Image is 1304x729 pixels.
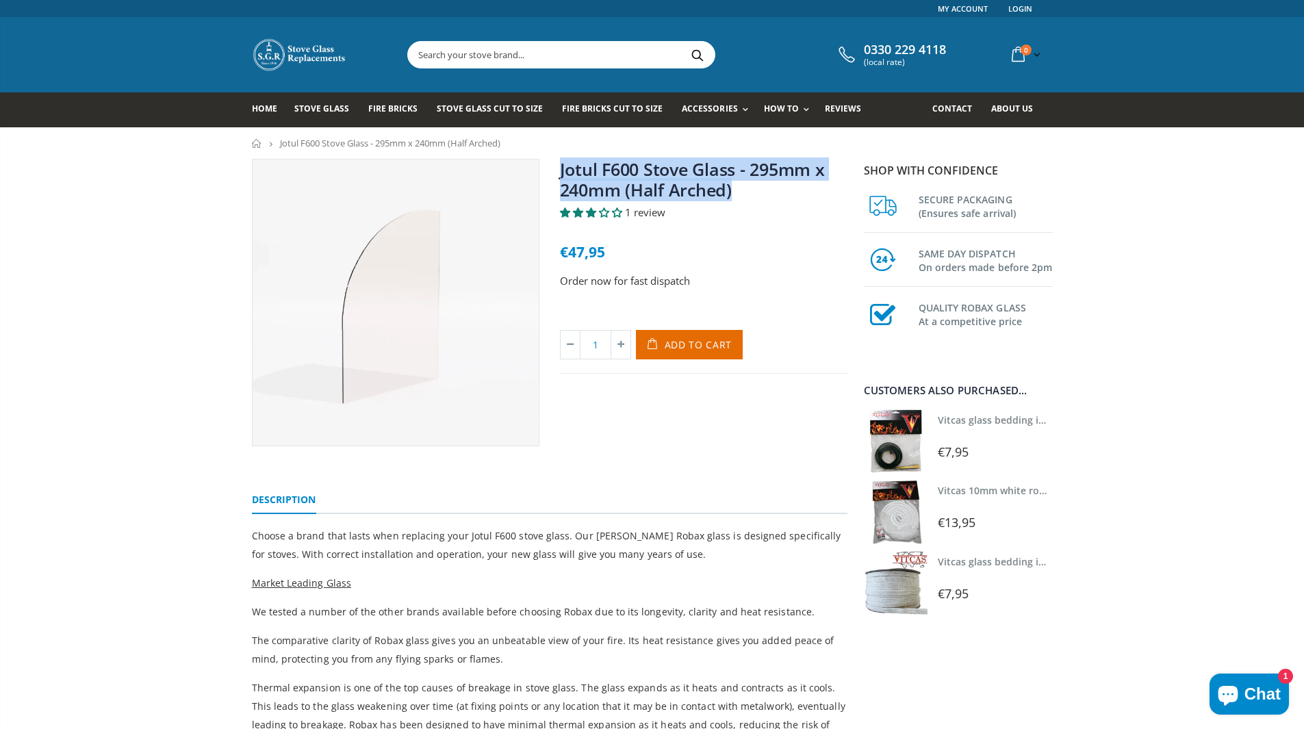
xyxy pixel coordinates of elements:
[252,103,277,114] span: Home
[560,157,825,201] a: Jotul F600 Stove Glass - 295mm x 240mm (Half Arched)
[252,576,351,589] span: Market Leading Glass
[825,103,861,114] span: Reviews
[294,103,349,114] span: Stove Glass
[919,298,1053,329] h3: QUALITY ROBAX GLASS At a competitive price
[682,42,713,68] button: Search
[560,242,605,261] span: €47,95
[252,605,815,618] span: We tested a number of the other brands available before choosing Robax due to its longevity, clar...
[252,38,348,72] img: Stove Glass Replacement
[825,92,871,127] a: Reviews
[938,555,1229,568] a: Vitcas glass bedding in tape - 2mm x 15mm x 2 meters (White)
[864,42,946,57] span: 0330 229 4118
[252,487,316,514] a: Description
[252,139,262,148] a: Home
[682,92,754,127] a: Accessories
[991,92,1043,127] a: About us
[252,634,834,665] span: The comparative clarity of Robax glass gives you an unbeatable view of your fire. Its heat resist...
[919,244,1053,274] h3: SAME DAY DISPATCH On orders made before 2pm
[919,190,1053,220] h3: SECURE PACKAGING (Ensures safe arrival)
[1205,674,1293,718] inbox-online-store-chat: Shopify online store chat
[625,205,665,219] span: 1 review
[252,92,287,127] a: Home
[252,529,841,561] span: Choose a brand that lasts when replacing your Jotul F600 stove glass. Our [PERSON_NAME] Robax gla...
[368,103,418,114] span: Fire Bricks
[764,92,816,127] a: How To
[682,103,737,114] span: Accessories
[1021,44,1032,55] span: 0
[253,159,539,446] img: widehalfarchstoveglass1_409a77ba-19ae-4617-bbed-73b28dabbb02_800x_crop_center.webp
[864,480,928,543] img: Vitcas white rope, glue and gloves kit 10mm
[562,92,673,127] a: Fire Bricks Cut To Size
[864,409,928,473] img: Vitcas stove glass bedding in tape
[368,92,428,127] a: Fire Bricks
[932,92,982,127] a: Contact
[437,103,543,114] span: Stove Glass Cut To Size
[932,103,972,114] span: Contact
[408,42,868,68] input: Search your stove brand...
[864,551,928,615] img: Vitcas stove glass bedding in tape
[864,57,946,67] span: (local rate)
[1006,41,1043,68] a: 0
[665,338,732,351] span: Add to Cart
[560,273,847,289] p: Order now for fast dispatch
[864,385,1053,396] div: Customers also purchased...
[764,103,799,114] span: How To
[835,42,946,67] a: 0330 229 4118 (local rate)
[938,413,1193,426] a: Vitcas glass bedding in tape - 2mm x 10mm x 2 meters
[294,92,359,127] a: Stove Glass
[938,585,969,602] span: €7,95
[280,137,500,149] span: Jotul F600 Stove Glass - 295mm x 240mm (Half Arched)
[938,444,969,460] span: €7,95
[938,514,976,530] span: €13,95
[991,103,1033,114] span: About us
[562,103,663,114] span: Fire Bricks Cut To Size
[938,484,1206,497] a: Vitcas 10mm white rope kit - includes rope seal and glue!
[636,330,743,359] button: Add to Cart
[864,162,1053,179] p: Shop with confidence
[560,205,625,219] span: 3.00 stars
[437,92,553,127] a: Stove Glass Cut To Size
